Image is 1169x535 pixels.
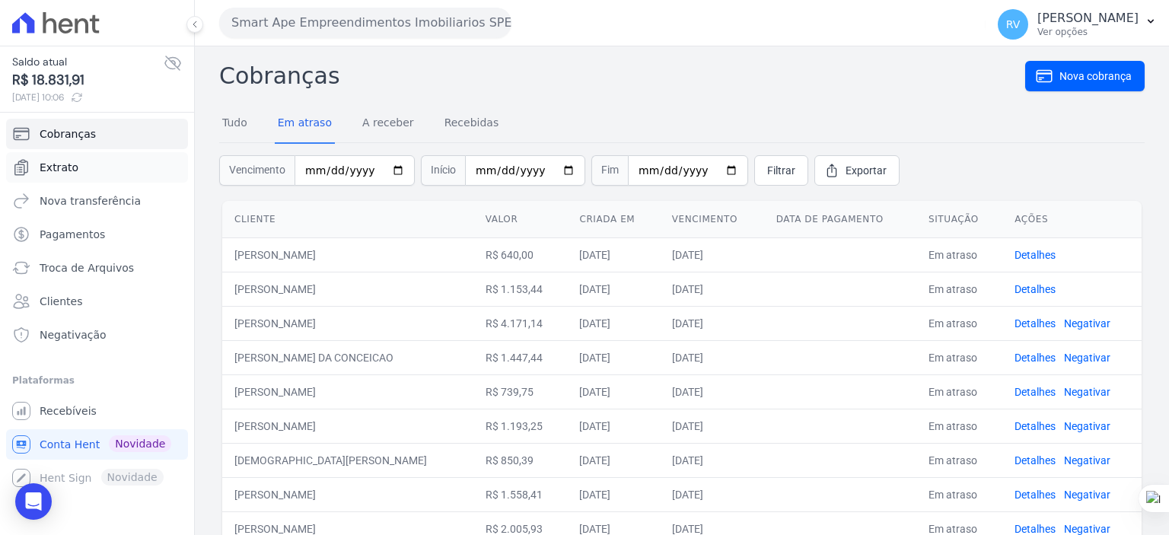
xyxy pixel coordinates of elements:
span: Fim [591,155,628,186]
td: Em atraso [916,272,1002,306]
a: Troca de Arquivos [6,253,188,283]
a: Recebíveis [6,396,188,426]
a: Detalhes [1015,454,1056,467]
span: Recebíveis [40,403,97,419]
td: [DATE] [660,477,764,511]
a: Negativar [1064,454,1110,467]
th: Ações [1002,201,1142,238]
td: Em atraso [916,374,1002,409]
td: Em atraso [916,306,1002,340]
td: R$ 1.447,44 [473,340,568,374]
td: [DATE] [567,443,659,477]
span: Cobranças [40,126,96,142]
span: Extrato [40,160,78,175]
a: Detalhes [1015,386,1056,398]
span: Negativação [40,327,107,342]
span: Troca de Arquivos [40,260,134,275]
td: [PERSON_NAME] [222,374,473,409]
td: [DATE] [660,340,764,374]
td: Em atraso [916,477,1002,511]
td: [DATE] [567,237,659,272]
span: Saldo atual [12,54,164,70]
a: Negativar [1064,489,1110,501]
td: [DATE] [660,409,764,443]
td: R$ 850,39 [473,443,568,477]
td: [PERSON_NAME] DA CONCEICAO [222,340,473,374]
td: [DATE] [660,374,764,409]
td: R$ 1.153,44 [473,272,568,306]
a: Negativar [1064,386,1110,398]
span: R$ 18.831,91 [12,70,164,91]
td: [DATE] [660,237,764,272]
td: R$ 1.193,25 [473,409,568,443]
td: [PERSON_NAME] [222,237,473,272]
td: Em atraso [916,237,1002,272]
a: Filtrar [754,155,808,186]
p: [PERSON_NAME] [1037,11,1139,26]
a: Clientes [6,286,188,317]
a: Detalhes [1015,420,1056,432]
td: [PERSON_NAME] [222,409,473,443]
h2: Cobranças [219,59,1025,93]
span: Início [421,155,465,186]
td: Em atraso [916,443,1002,477]
td: [DEMOGRAPHIC_DATA][PERSON_NAME] [222,443,473,477]
a: Negativar [1064,420,1110,432]
td: Em atraso [916,340,1002,374]
td: [DATE] [660,272,764,306]
th: Data de pagamento [764,201,916,238]
td: R$ 739,75 [473,374,568,409]
button: RV [PERSON_NAME] Ver opções [986,3,1169,46]
a: A receber [359,104,417,144]
a: Pagamentos [6,219,188,250]
td: [PERSON_NAME] [222,306,473,340]
td: Em atraso [916,409,1002,443]
span: Vencimento [219,155,295,186]
span: [DATE] 10:06 [12,91,164,104]
td: [DATE] [567,306,659,340]
a: Extrato [6,152,188,183]
th: Cliente [222,201,473,238]
td: R$ 4.171,14 [473,306,568,340]
span: Conta Hent [40,437,100,452]
a: Negativação [6,320,188,350]
a: Tudo [219,104,250,144]
span: Novidade [109,435,171,452]
span: Nova cobrança [1059,68,1132,84]
td: R$ 640,00 [473,237,568,272]
td: [DATE] [567,409,659,443]
span: RV [1006,19,1021,30]
a: Cobranças [6,119,188,149]
a: Detalhes [1015,317,1056,330]
div: Open Intercom Messenger [15,483,52,520]
span: Clientes [40,294,82,309]
td: [DATE] [567,374,659,409]
button: Smart Ape Empreendimentos Imobiliarios SPE LTDA [219,8,511,38]
nav: Sidebar [12,119,182,493]
td: [DATE] [567,477,659,511]
td: [PERSON_NAME] [222,272,473,306]
p: Ver opções [1037,26,1139,38]
td: [DATE] [567,340,659,374]
span: Filtrar [767,163,795,178]
td: [DATE] [660,306,764,340]
th: Vencimento [660,201,764,238]
td: [PERSON_NAME] [222,477,473,511]
a: Em atraso [275,104,335,144]
a: Detalhes [1015,352,1056,364]
a: Negativar [1064,523,1110,535]
a: Nova cobrança [1025,61,1145,91]
th: Criada em [567,201,659,238]
a: Detalhes [1015,249,1056,261]
span: Pagamentos [40,227,105,242]
th: Situação [916,201,1002,238]
div: Plataformas [12,371,182,390]
a: Nova transferência [6,186,188,216]
a: Exportar [814,155,900,186]
a: Negativar [1064,317,1110,330]
a: Negativar [1064,352,1110,364]
span: Nova transferência [40,193,141,209]
td: [DATE] [567,272,659,306]
a: Detalhes [1015,283,1056,295]
span: Exportar [846,163,887,178]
